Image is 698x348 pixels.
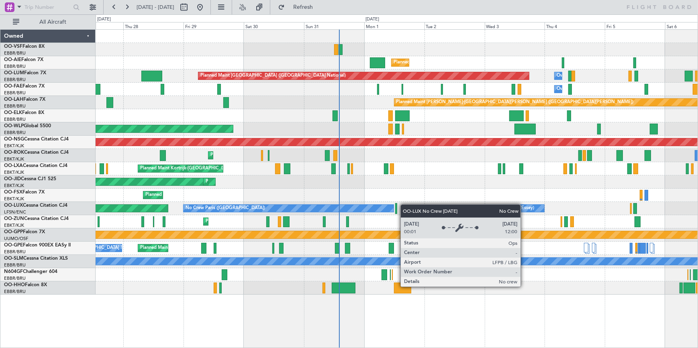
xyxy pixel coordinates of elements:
div: No Crew Paris ([GEOGRAPHIC_DATA]) [186,202,265,214]
a: EBBR/BRU [4,90,26,96]
a: OO-ELKFalcon 8X [4,110,44,115]
span: [DATE] - [DATE] [137,4,174,11]
a: EBKT/KJK [4,222,24,228]
span: OO-LUX [4,203,23,208]
span: OO-WLP [4,124,24,128]
a: OO-LXACessna Citation CJ4 [4,163,67,168]
a: OO-FSXFalcon 7X [4,190,45,195]
span: N604GF [4,269,23,274]
span: OO-JID [4,177,21,181]
span: All Aircraft [21,19,85,25]
div: Fri 29 [184,22,244,29]
a: OO-GPEFalcon 900EX EASy II [4,243,71,248]
div: Wed 3 [485,22,545,29]
div: Planned Maint Kortrijk-[GEOGRAPHIC_DATA] [145,189,239,201]
a: OO-JIDCessna CJ1 525 [4,177,56,181]
a: OO-NSGCessna Citation CJ4 [4,137,69,142]
span: OO-SLM [4,256,23,261]
span: OO-FSX [4,190,22,195]
a: OO-LAHFalcon 7X [4,97,45,102]
div: Planned Maint [GEOGRAPHIC_DATA] ([GEOGRAPHIC_DATA] National) [200,70,346,82]
a: EBKT/KJK [4,183,24,189]
a: OO-HHOFalcon 8X [4,283,47,287]
div: Planned Maint [PERSON_NAME]-[GEOGRAPHIC_DATA][PERSON_NAME] ([GEOGRAPHIC_DATA][PERSON_NAME]) [396,96,634,108]
a: OO-VSFFalcon 8X [4,44,45,49]
div: Planned Maint Kortrijk-[GEOGRAPHIC_DATA] [210,149,304,161]
span: OO-VSF [4,44,22,49]
span: OO-FAE [4,84,22,89]
div: Sat 30 [244,22,304,29]
div: Planned Maint Kortrijk-[GEOGRAPHIC_DATA] [140,163,234,175]
a: EBBR/BRU [4,50,26,56]
div: Planned Maint Kortrijk-[GEOGRAPHIC_DATA] [206,216,299,228]
a: EBBR/BRU [4,130,26,136]
div: Owner Melsbroek Air Base [557,70,611,82]
button: Refresh [274,1,322,14]
a: OO-ZUNCessna Citation CJ4 [4,216,69,221]
a: EBBR/BRU [4,77,26,83]
span: OO-LXA [4,163,23,168]
div: Owner Melsbroek Air Base [557,83,611,95]
div: Mon 1 [364,22,425,29]
a: EBKT/KJK [4,196,24,202]
span: OO-HHO [4,283,25,287]
div: Sun 31 [304,22,364,29]
span: OO-LAH [4,97,23,102]
a: OO-AIEFalcon 7X [4,57,43,62]
a: EBKT/KJK [4,156,24,162]
div: Thu 28 [123,22,184,29]
div: Thu 4 [545,22,605,29]
a: OO-LUMFalcon 7X [4,71,46,75]
div: Planned Maint [GEOGRAPHIC_DATA] ([GEOGRAPHIC_DATA]) [394,57,520,69]
a: OO-GPPFalcon 7X [4,230,45,234]
input: Trip Number [24,1,71,13]
span: OO-AIE [4,57,21,62]
span: OO-ROK [4,150,24,155]
div: [DATE] [365,16,379,23]
div: [DATE] [97,16,111,23]
a: EBBR/BRU [4,116,26,122]
span: Refresh [286,4,320,10]
a: OO-LUXCessna Citation CJ4 [4,203,67,208]
div: No Crew Nancy (Essey) [487,202,535,214]
a: EBBR/BRU [4,275,26,281]
span: OO-LUM [4,71,24,75]
a: EBBR/BRU [4,262,26,268]
a: OO-SLMCessna Citation XLS [4,256,68,261]
a: EBBR/BRU [4,249,26,255]
a: EBKT/KJK [4,169,24,175]
div: Planned Maint Kortrijk-[GEOGRAPHIC_DATA] [206,176,299,188]
a: EBBR/BRU [4,103,26,109]
a: EBBR/BRU [4,63,26,69]
a: OO-WLPGlobal 5500 [4,124,51,128]
a: UUMO/OSF [4,236,28,242]
div: Tue 2 [425,22,485,29]
a: EBBR/BRU [4,289,26,295]
span: OO-ELK [4,110,22,115]
a: LFSN/ENC [4,209,26,215]
a: N604GFChallenger 604 [4,269,57,274]
a: EBKT/KJK [4,143,24,149]
button: All Aircraft [9,16,87,28]
div: Planned Maint [GEOGRAPHIC_DATA] ([GEOGRAPHIC_DATA] National) [140,242,286,254]
span: OO-NSG [4,137,24,142]
span: OO-GPP [4,230,23,234]
a: OO-FAEFalcon 7X [4,84,45,89]
div: Fri 5 [605,22,665,29]
a: OO-ROKCessna Citation CJ4 [4,150,69,155]
span: OO-GPE [4,243,23,248]
span: OO-ZUN [4,216,24,221]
